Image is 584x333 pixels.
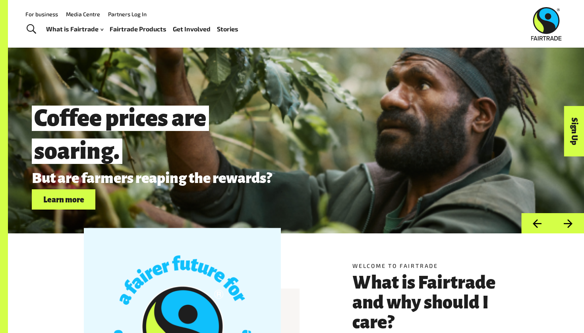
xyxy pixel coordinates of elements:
[66,11,100,17] a: Media Centre
[21,19,41,39] a: Toggle Search
[352,262,508,270] h5: Welcome to Fairtrade
[173,23,211,35] a: Get Involved
[108,11,147,17] a: Partners Log In
[32,170,470,186] p: But are farmers reaping the rewards?
[110,23,166,35] a: Fairtrade Products
[531,7,562,40] img: Fairtrade Australia New Zealand logo
[32,189,95,210] a: Learn more
[46,23,103,35] a: What is Fairtrade
[553,213,584,233] button: Next
[352,273,508,332] h3: What is Fairtrade and why should I care?
[521,213,553,233] button: Previous
[25,11,58,17] a: For business
[217,23,238,35] a: Stories
[32,106,209,164] span: Coffee prices are soaring.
